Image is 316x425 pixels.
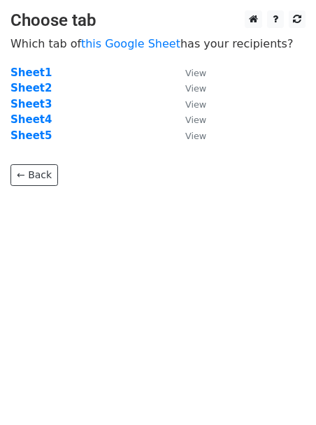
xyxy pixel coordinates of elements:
a: Sheet2 [10,82,52,94]
a: this Google Sheet [81,37,180,50]
small: View [185,83,206,94]
a: ← Back [10,164,58,186]
a: View [171,98,206,110]
a: Sheet3 [10,98,52,110]
a: View [171,129,206,142]
a: Sheet1 [10,66,52,79]
a: View [171,82,206,94]
a: Sheet5 [10,129,52,142]
small: View [185,99,206,110]
small: View [185,68,206,78]
a: Sheet4 [10,113,52,126]
a: View [171,66,206,79]
a: View [171,113,206,126]
small: View [185,131,206,141]
h3: Choose tab [10,10,306,31]
small: View [185,115,206,125]
p: Which tab of has your recipients? [10,36,306,51]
